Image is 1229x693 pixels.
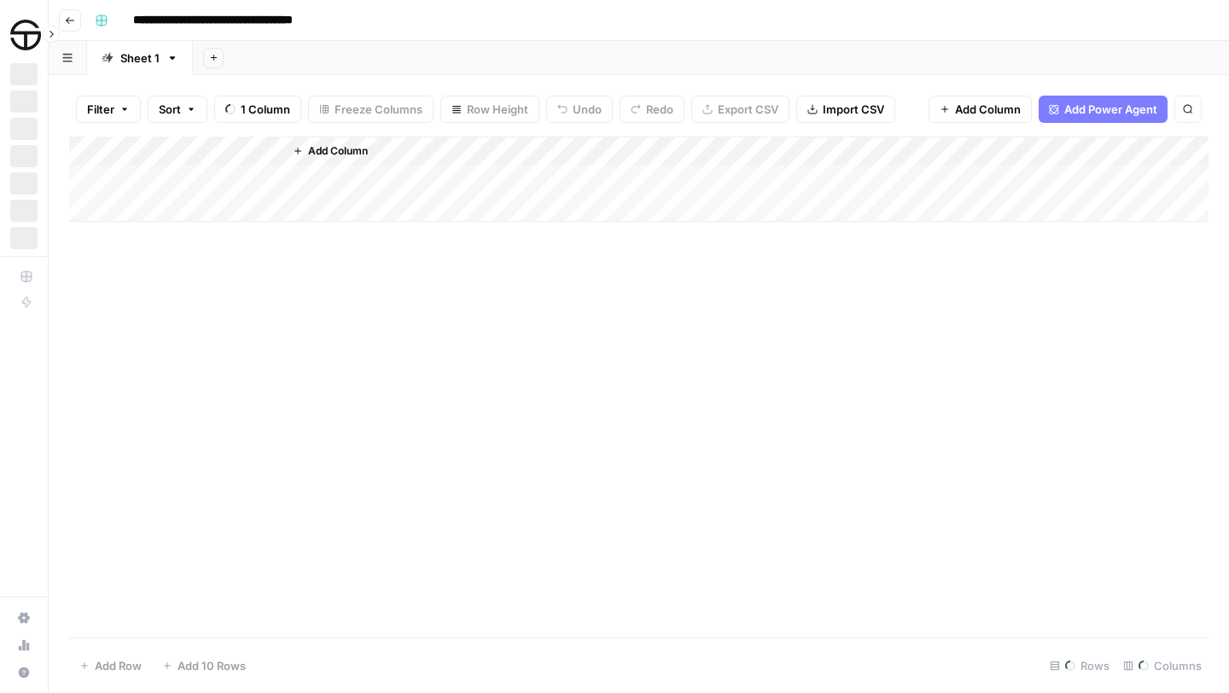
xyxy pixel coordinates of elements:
a: Usage [10,632,38,659]
span: Add Column [955,101,1021,118]
button: Freeze Columns [308,96,434,123]
span: Add Row [95,657,142,674]
button: Undo [546,96,613,123]
button: Help + Support [10,659,38,686]
div: Rows [1043,652,1116,679]
a: Settings [10,604,38,632]
span: Import CSV [823,101,884,118]
span: Export CSV [718,101,778,118]
span: Sort [159,101,181,118]
button: Workspace: SimpleTire [10,14,38,56]
div: Sheet 1 [120,49,160,67]
span: Add 10 Rows [178,657,246,674]
span: Row Height [467,101,528,118]
button: Add Column [286,140,375,162]
button: Export CSV [691,96,789,123]
button: Redo [620,96,684,123]
button: Add Row [69,652,152,679]
button: Add Power Agent [1039,96,1168,123]
button: Import CSV [796,96,895,123]
span: Redo [646,101,673,118]
div: Columns [1116,652,1209,679]
span: Undo [573,101,602,118]
button: Row Height [440,96,539,123]
a: Sheet 1 [87,41,193,75]
button: Add Column [929,96,1032,123]
button: Add 10 Rows [152,652,256,679]
button: Sort [148,96,207,123]
img: SimpleTire Logo [10,20,41,50]
span: Filter [87,101,114,118]
span: Add Column [308,143,368,159]
button: 1 Column [214,96,301,123]
span: Freeze Columns [335,101,422,118]
span: 1 Column [241,101,290,118]
button: Filter [76,96,141,123]
span: Add Power Agent [1064,101,1157,118]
